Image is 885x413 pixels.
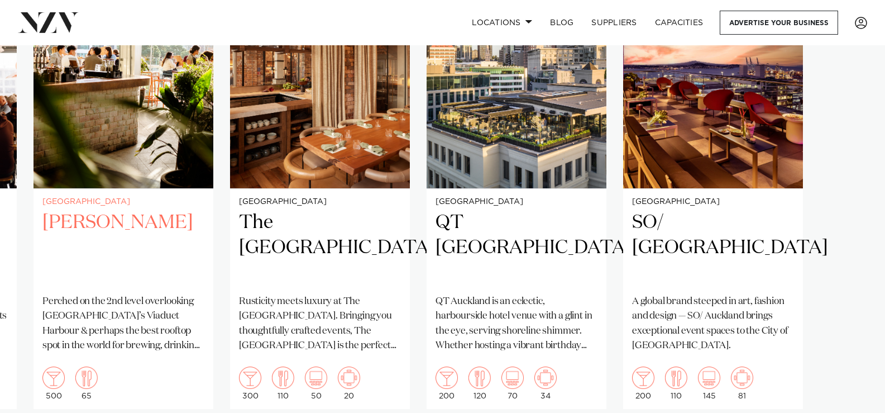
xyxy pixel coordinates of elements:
[436,367,458,389] img: cocktail.png
[698,367,720,400] div: 145
[239,367,261,389] img: cocktail.png
[632,367,654,400] div: 200
[534,367,557,400] div: 34
[338,367,360,400] div: 20
[501,367,524,389] img: theatre.png
[18,12,79,32] img: nzv-logo.png
[239,210,401,286] h2: The [GEOGRAPHIC_DATA]
[75,367,98,389] img: dining.png
[632,210,794,286] h2: SO/ [GEOGRAPHIC_DATA]
[42,367,65,389] img: cocktail.png
[582,11,645,35] a: SUPPLIERS
[720,11,838,35] a: Advertise your business
[305,367,327,400] div: 50
[468,367,491,400] div: 120
[42,210,204,286] h2: [PERSON_NAME]
[272,367,294,400] div: 110
[541,11,582,35] a: BLOG
[305,367,327,389] img: theatre.png
[632,198,794,206] small: [GEOGRAPHIC_DATA]
[731,367,753,389] img: meeting.png
[239,198,401,206] small: [GEOGRAPHIC_DATA]
[436,210,597,286] h2: QT [GEOGRAPHIC_DATA]
[42,295,204,353] p: Perched on the 2nd level overlooking [GEOGRAPHIC_DATA]’s Viaduct Harbour & perhaps the best rooft...
[42,198,204,206] small: [GEOGRAPHIC_DATA]
[698,367,720,389] img: theatre.png
[646,11,712,35] a: Capacities
[468,367,491,389] img: dining.png
[75,367,98,400] div: 65
[239,367,261,400] div: 300
[665,367,687,400] div: 110
[665,367,687,389] img: dining.png
[436,295,597,353] p: QT Auckland is an eclectic, harbourside hotel venue with a glint in the eye, serving shoreline sh...
[42,367,65,400] div: 500
[338,367,360,389] img: meeting.png
[272,367,294,389] img: dining.png
[436,367,458,400] div: 200
[632,367,654,389] img: cocktail.png
[632,295,794,353] p: A global brand steeped in art, fashion and design — SO/ Auckland brings exceptional event spaces ...
[534,367,557,389] img: meeting.png
[239,295,401,353] p: Rusticity meets luxury at The [GEOGRAPHIC_DATA]. Bringing you thoughtfully crafted events, The [G...
[731,367,753,400] div: 81
[436,198,597,206] small: [GEOGRAPHIC_DATA]
[463,11,541,35] a: Locations
[501,367,524,400] div: 70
